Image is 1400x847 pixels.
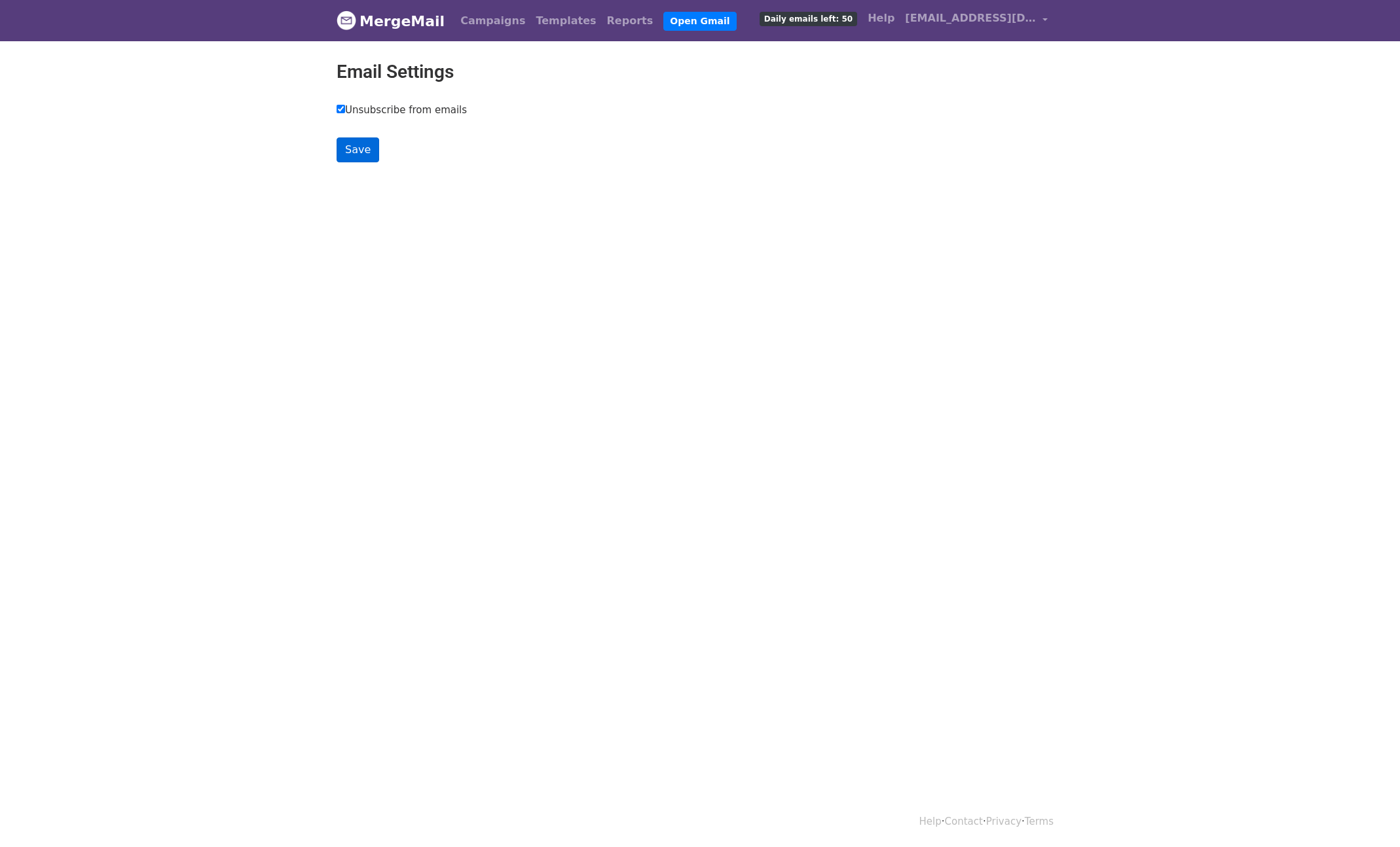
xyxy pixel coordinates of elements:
a: Contact [945,816,983,827]
span: Daily emails left: 50 [760,12,857,26]
img: MergeMail logo [337,10,356,30]
a: Reports [602,8,659,34]
h2: Email Settings [337,61,1063,83]
a: Terms [1025,816,1054,827]
label: Unsubscribe from emails [337,103,467,118]
input: Save [337,137,379,162]
a: Help [862,5,900,31]
a: Help [919,816,942,827]
a: [EMAIL_ADDRESS][DOMAIN_NAME] [900,5,1053,36]
a: MergeMail [337,7,445,35]
a: Daily emails left: 50 [754,5,862,31]
a: Open Gmail [663,12,736,31]
a: Templates [530,8,601,34]
a: Privacy [986,816,1022,827]
input: Unsubscribe from emails [337,105,345,113]
iframe: Chat Widget [1335,784,1400,847]
a: Campaigns [455,8,530,34]
span: [EMAIL_ADDRESS][DOMAIN_NAME] [905,10,1036,26]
